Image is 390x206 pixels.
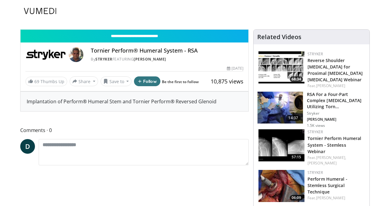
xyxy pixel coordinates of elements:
a: [PERSON_NAME] [308,160,337,166]
img: VuMedi Logo [24,8,56,14]
a: Reverse Shoulder [MEDICAL_DATA] for Proximal [MEDICAL_DATA] [MEDICAL_DATA] Webinar [308,57,363,83]
p: 1.5K views [307,123,325,128]
span: 10,875 views [211,78,243,85]
span: 06:09 [290,195,303,200]
img: 3ae8161b-4f83-4edc-aac2-d9c3cbe12a04.150x105_q85_crop-smart_upscale.jpg [258,129,304,161]
span: 68:34 [290,76,303,82]
div: Feat. [308,155,365,166]
a: Stryker [308,170,323,175]
div: Implantation of Perform® Humeral Stem and Tornier Perform® Reversed Glenoid [21,92,248,111]
a: 57:15 [258,129,304,161]
img: Stryker [25,47,66,62]
a: 68:34 [258,51,304,83]
a: 69 Thumbs Up [25,77,67,86]
span: 14:37 [286,115,300,121]
span: 57:15 [290,154,303,160]
a: Tornier Perform Humeral System - Stemless Webinar [308,135,361,154]
a: [PERSON_NAME] [134,57,166,62]
img: df0f1406-0bb0-472e-a021-c1964535cf7e.150x105_q85_crop-smart_upscale.jpg [258,92,303,123]
a: [PERSON_NAME] [316,83,345,88]
a: 14:37 RSA For a Four-Part Complex [MEDICAL_DATA] Utilizing Torn… Stryker [PERSON_NAME] 1.5K views [257,91,366,128]
button: Share [70,76,98,86]
h4: Related Videos [257,33,301,41]
a: Stryker [308,129,323,134]
button: Follow [134,76,160,86]
a: [PERSON_NAME] [316,195,345,200]
a: Stryker [95,57,113,62]
h4: Tornier Perform® Humeral System - RSA [91,47,243,54]
img: Avatar [69,47,83,62]
a: [PERSON_NAME], [316,155,346,160]
span: 69 [34,79,39,84]
p: Stryker [307,111,366,116]
a: Stryker [308,51,323,57]
img: fd96287c-ce25-45fb-ab34-2dcfaf53e3ee.150x105_q85_crop-smart_upscale.jpg [258,170,304,202]
div: [DATE] [227,66,243,71]
a: 06:09 [258,170,304,202]
a: D [20,139,35,154]
div: Feat. [308,83,365,89]
img: 5590996b-cb48-4399-9e45-1e14765bb8fc.150x105_q85_crop-smart_upscale.jpg [258,51,304,83]
span: Comments 0 [20,126,249,134]
button: Save to [101,76,132,86]
div: Feat. [308,195,365,201]
a: Be the first to follow [162,79,199,84]
p: Dragomir Mijic [307,117,366,122]
h3: RSA For a Four-Part Complex Proximal Humerus Fracture Utilizing Tornier Perform Humeral System - ... [307,91,366,110]
a: Perform Humeral - Stemless Surgical Technique [308,176,347,195]
div: By FEATURING [91,57,243,62]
